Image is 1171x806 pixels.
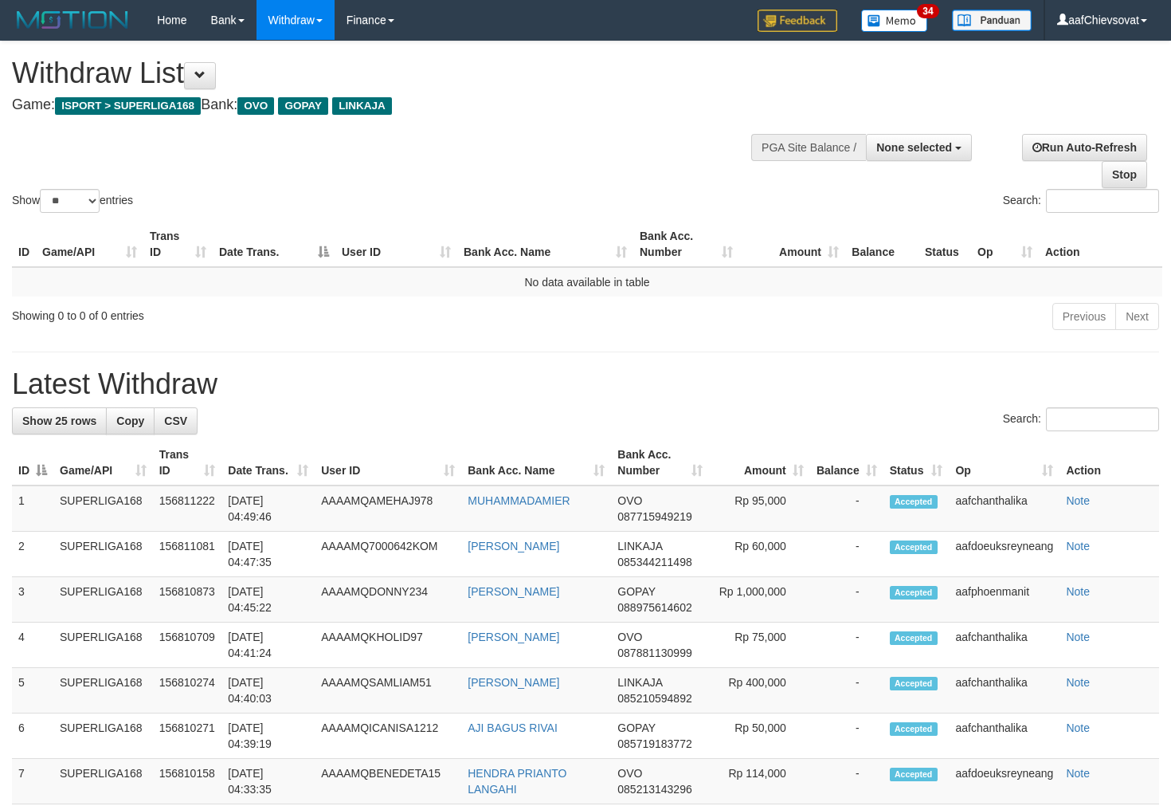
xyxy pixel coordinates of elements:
[315,668,461,714] td: AAAAMQSAMLIAM51
[468,585,559,598] a: [PERSON_NAME]
[315,440,461,486] th: User ID: activate to sort column ascending
[12,301,476,324] div: Showing 0 to 0 of 0 entries
[237,97,274,115] span: OVO
[810,486,883,532] td: -
[949,759,1059,804] td: aafdoeuksreyneang
[153,623,222,668] td: 156810709
[810,714,883,759] td: -
[917,4,938,18] span: 34
[332,97,392,115] span: LINKAJA
[153,532,222,577] td: 156811081
[53,532,153,577] td: SUPERLIGA168
[1066,540,1090,552] a: Note
[617,692,691,705] span: Copy 085210594892 to clipboard
[890,677,938,690] span: Accepted
[709,623,809,668] td: Rp 75,000
[1052,303,1116,330] a: Previous
[1066,767,1090,780] a: Note
[709,532,809,577] td: Rp 60,000
[164,415,187,427] span: CSV
[949,623,1059,668] td: aafchanthalika
[617,783,691,796] span: Copy 085213143296 to clipboard
[12,714,53,759] td: 6
[53,577,153,623] td: SUPERLIGA168
[457,222,633,267] th: Bank Acc. Name: activate to sort column ascending
[949,486,1059,532] td: aafchanthalika
[221,532,315,577] td: [DATE] 04:47:35
[278,97,328,115] span: GOPAY
[153,486,222,532] td: 156811222
[315,577,461,623] td: AAAAMQDONNY234
[617,647,691,659] span: Copy 087881130999 to clipboard
[1022,134,1147,161] a: Run Auto-Refresh
[890,768,938,781] span: Accepted
[952,10,1032,31] img: panduan.png
[758,10,837,32] img: Feedback.jpg
[143,222,213,267] th: Trans ID: activate to sort column ascending
[617,494,642,507] span: OVO
[1115,303,1159,330] a: Next
[890,722,938,736] span: Accepted
[53,623,153,668] td: SUPERLIGA168
[709,440,809,486] th: Amount: activate to sort column ascending
[617,767,642,780] span: OVO
[12,57,765,89] h1: Withdraw List
[12,407,107,434] a: Show 25 rows
[949,440,1059,486] th: Op: activate to sort column ascending
[53,440,153,486] th: Game/API: activate to sort column ascending
[335,222,457,267] th: User ID: activate to sort column ascending
[12,267,1162,297] td: No data available in table
[617,510,691,523] span: Copy 087715949219 to clipboard
[468,676,559,689] a: [PERSON_NAME]
[468,767,566,796] a: HENDRA PRIANTO LANGAHI
[709,759,809,804] td: Rp 114,000
[617,721,655,734] span: GOPAY
[468,494,570,507] a: MUHAMMADAMIER
[221,668,315,714] td: [DATE] 04:40:03
[709,486,809,532] td: Rp 95,000
[40,189,100,213] select: Showentries
[617,601,691,614] span: Copy 088975614602 to clipboard
[739,222,845,267] th: Amount: activate to sort column ascending
[617,631,642,643] span: OVO
[12,759,53,804] td: 7
[918,222,971,267] th: Status
[468,721,558,734] a: AJI BAGUS RIVAI
[53,759,153,804] td: SUPERLIGA168
[890,631,938,645] span: Accepted
[883,440,950,486] th: Status: activate to sort column ascending
[116,415,144,427] span: Copy
[1039,222,1162,267] th: Action
[12,623,53,668] td: 4
[1066,676,1090,689] a: Note
[810,668,883,714] td: -
[315,714,461,759] td: AAAAMQICANISA1212
[1046,407,1159,431] input: Search:
[12,532,53,577] td: 2
[53,486,153,532] td: SUPERLIGA168
[55,97,201,115] span: ISPORT > SUPERLIGA168
[633,222,739,267] th: Bank Acc. Number: activate to sort column ascending
[153,714,222,759] td: 156810271
[876,141,952,154] span: None selected
[1066,721,1090,734] a: Note
[36,222,143,267] th: Game/API: activate to sort column ascending
[221,759,315,804] td: [DATE] 04:33:35
[1066,585,1090,598] a: Note
[866,134,972,161] button: None selected
[1059,440,1159,486] th: Action
[709,577,809,623] td: Rp 1,000,000
[12,368,1159,400] h1: Latest Withdraw
[153,440,222,486] th: Trans ID: activate to sort column ascending
[154,407,198,434] a: CSV
[315,532,461,577] td: AAAAMQ7000642KOM
[221,486,315,532] td: [DATE] 04:49:46
[617,540,662,552] span: LINKAJA
[949,577,1059,623] td: aafphoenmanit
[12,440,53,486] th: ID: activate to sort column descending
[153,668,222,714] td: 156810274
[611,440,709,486] th: Bank Acc. Number: activate to sort column ascending
[971,222,1039,267] th: Op: activate to sort column ascending
[709,668,809,714] td: Rp 400,000
[1003,407,1159,431] label: Search:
